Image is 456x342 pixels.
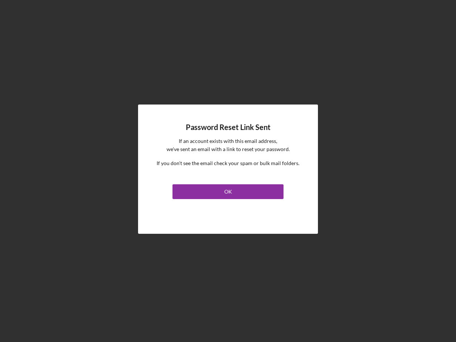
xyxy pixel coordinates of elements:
button: OK [172,184,284,199]
a: OK [172,181,284,199]
h4: Password Reset Link Sent [186,123,271,131]
p: If an account exists with this email address, we've sent an email with a link to reset your passw... [167,137,290,154]
p: If you don't see the email check your spam or bulk mail folders. [157,159,299,167]
div: OK [224,184,232,199]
